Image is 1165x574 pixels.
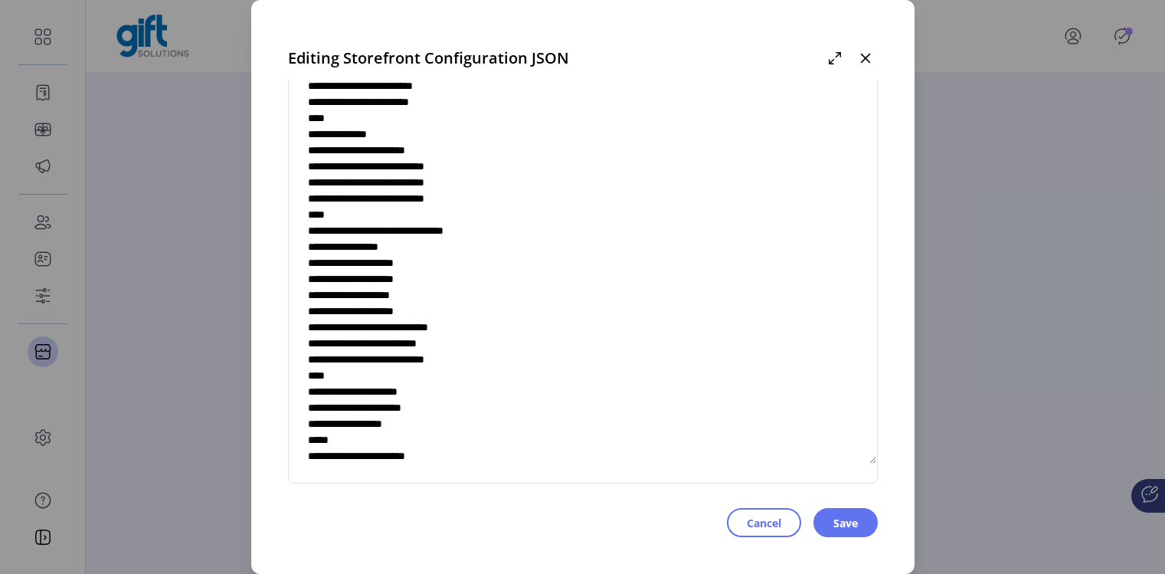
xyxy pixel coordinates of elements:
[288,47,569,70] span: Editing Storefront Configuration JSON
[833,515,858,531] span: Save
[747,515,781,531] span: Cancel
[823,46,847,71] button: Maximize
[727,508,801,537] button: Cancel
[813,508,878,537] button: Save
